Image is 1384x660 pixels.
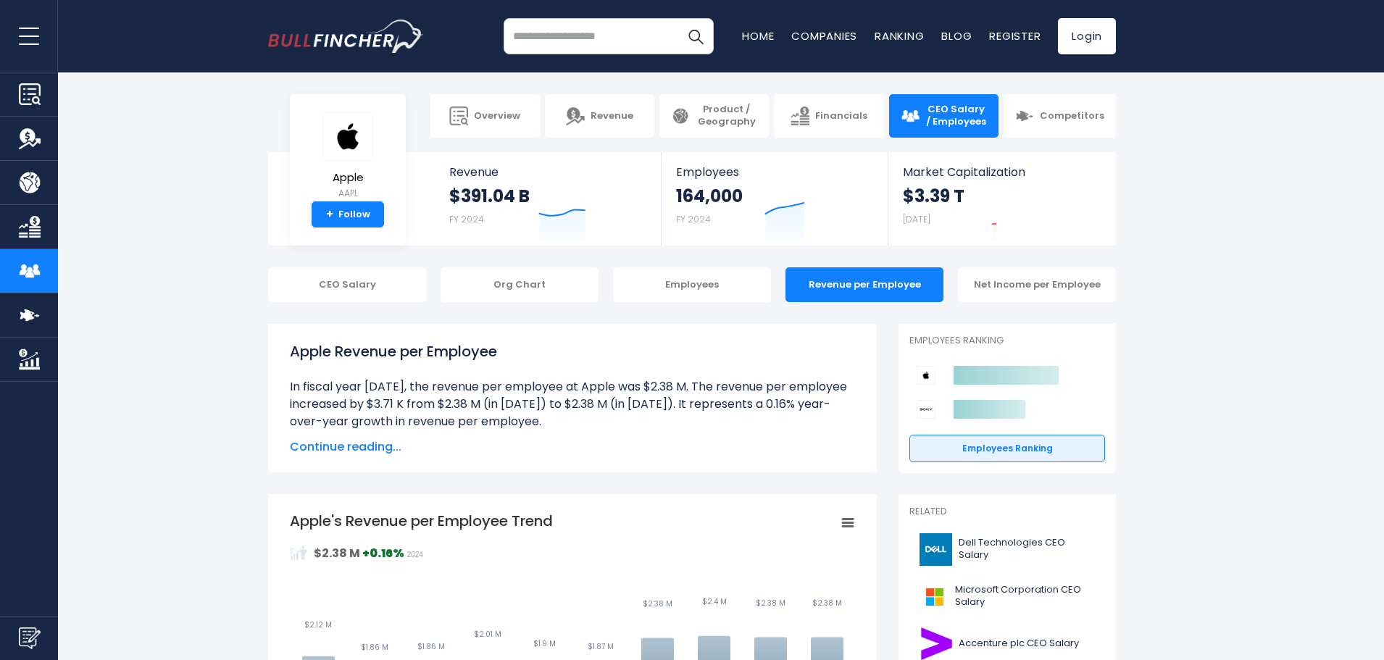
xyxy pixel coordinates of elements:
img: Sony Group Corporation competitors logo [917,400,935,419]
span: Competitors [1040,110,1104,122]
a: Go to homepage [268,20,424,53]
a: Login [1058,18,1116,54]
text: $2.4 M [702,596,727,607]
a: Home [742,28,774,43]
span: Apple [322,172,373,184]
span: Product / Geography [696,104,757,128]
small: FY 2024 [449,213,484,225]
a: Blog [941,28,972,43]
img: ACN logo [918,627,954,660]
a: Revenue $391.04 B FY 2024 [435,152,662,246]
span: Dell Technologies CEO Salary [959,537,1096,561]
div: Employees [613,267,771,302]
img: DELL logo [918,533,954,566]
text: $2.01 M [474,629,501,640]
text: $1.87 M [588,641,614,652]
strong: $2.38 M [314,545,360,561]
a: Financials [774,94,883,138]
a: Competitors [1004,94,1116,138]
img: MSFT logo [918,580,951,613]
text: $1.86 M [361,642,388,653]
a: Employees 164,000 FY 2024 [662,152,887,246]
a: Ranking [875,28,924,43]
a: Dell Technologies CEO Salary [909,530,1105,569]
img: Apple competitors logo [917,366,935,385]
text: $1.9 M [533,638,556,649]
span: Employees [676,165,872,179]
span: CEO Salary / Employees [925,104,987,128]
span: Overview [474,110,520,122]
li: In fiscal year [DATE], the revenue per employee at Apple was $2.38 M. The revenue per employee in... [290,378,855,430]
strong: + [326,208,333,221]
text: $2.38 M [643,598,672,609]
span: Financials [815,110,867,122]
a: Register [989,28,1041,43]
a: Employees Ranking [909,435,1105,462]
div: Net Income per Employee [958,267,1116,302]
text: $2.38 M [756,598,785,609]
span: Continue reading... [290,438,855,456]
small: AAPL [322,187,373,200]
strong: +0.16% [362,545,404,561]
span: Microsoft Corporation CEO Salary [955,584,1096,609]
small: [DATE] [903,213,930,225]
div: Revenue per Employee [785,267,943,302]
text: $2.38 M [812,598,842,609]
a: +Follow [312,201,384,227]
a: Revenue [545,94,654,138]
a: CEO Salary / Employees [889,94,999,138]
small: FY 2024 [676,213,711,225]
div: CEO Salary [268,267,426,302]
img: bullfincher logo [268,20,424,53]
a: Companies [791,28,857,43]
text: $1.86 M [417,641,445,652]
a: Microsoft Corporation CEO Salary [909,577,1105,617]
text: $2.12 M [304,619,332,630]
a: Apple AAPL [322,112,374,202]
a: Product / Geography [659,94,769,138]
span: Revenue [449,165,647,179]
span: Market Capitalization [903,165,1100,179]
a: Market Capitalization $3.39 T [DATE] [888,152,1114,246]
span: Revenue [591,110,633,122]
strong: $3.39 T [903,185,964,207]
a: Overview [430,94,540,138]
p: Employees Ranking [909,335,1105,347]
button: Search [678,18,714,54]
tspan: Apple's Revenue per Employee Trend [290,511,553,531]
span: Accenture plc CEO Salary [959,638,1079,650]
span: 2024 [407,551,423,559]
img: RevenuePerEmployee.svg [290,544,307,561]
h1: Apple Revenue per Employee [290,341,855,362]
strong: $391.04 B [449,185,530,207]
strong: 164,000 [676,185,743,207]
div: Org Chart [441,267,599,302]
p: Related [909,506,1105,518]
